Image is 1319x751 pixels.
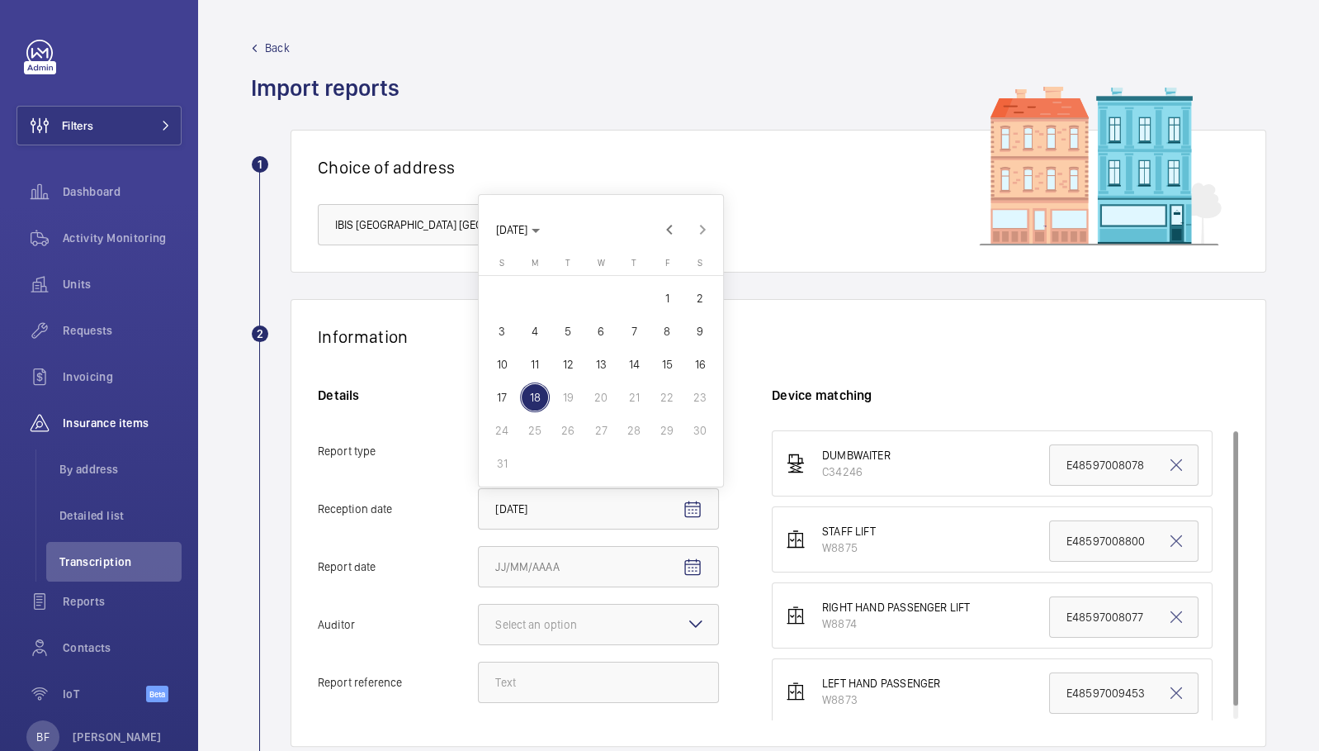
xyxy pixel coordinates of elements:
[683,348,716,381] button: August 16, 2025
[485,414,518,447] button: August 24, 2025
[683,282,716,315] button: August 2, 2025
[520,349,550,379] span: 11
[683,414,716,447] button: August 30, 2025
[584,414,617,447] button: August 27, 2025
[518,315,551,348] button: August 4, 2025
[619,416,649,445] span: 28
[650,315,683,348] button: August 8, 2025
[584,381,617,414] button: August 20, 2025
[650,381,683,414] button: August 22, 2025
[532,258,538,269] span: M
[650,414,683,447] button: August 29, 2025
[520,383,550,412] span: 18
[652,316,682,346] span: 8
[685,283,715,313] span: 2
[664,258,669,269] span: F
[619,349,649,379] span: 14
[551,315,584,348] button: August 5, 2025
[683,381,716,414] button: August 23, 2025
[553,316,583,346] span: 5
[652,416,682,445] span: 29
[487,383,517,412] span: 17
[619,316,649,346] span: 7
[518,414,551,447] button: August 25, 2025
[683,315,716,348] button: August 9, 2025
[553,416,583,445] span: 26
[617,414,650,447] button: August 28, 2025
[485,381,518,414] button: August 17, 2025
[496,223,527,236] span: [DATE]
[518,381,551,414] button: August 18, 2025
[617,348,650,381] button: August 14, 2025
[685,349,715,379] span: 16
[650,282,683,315] button: August 1, 2025
[586,316,616,346] span: 6
[652,349,682,379] span: 15
[487,316,517,346] span: 3
[617,381,650,414] button: August 21, 2025
[586,383,616,412] span: 20
[650,348,683,381] button: August 15, 2025
[551,348,584,381] button: August 12, 2025
[485,447,518,480] button: August 31, 2025
[520,416,550,445] span: 25
[586,349,616,379] span: 13
[551,381,584,414] button: August 19, 2025
[584,315,617,348] button: August 6, 2025
[487,349,517,379] span: 10
[553,349,583,379] span: 12
[499,258,504,269] span: S
[487,449,517,478] span: 31
[697,258,702,269] span: S
[652,283,682,313] span: 1
[619,383,649,412] span: 21
[584,348,617,381] button: August 13, 2025
[653,213,686,246] button: Previous month
[489,215,546,245] button: Choose month and year
[631,258,636,269] span: T
[685,383,715,412] span: 23
[485,315,518,348] button: August 3, 2025
[551,414,584,447] button: August 26, 2025
[685,316,715,346] span: 9
[586,416,616,445] span: 27
[485,348,518,381] button: August 10, 2025
[553,383,583,412] span: 19
[518,348,551,381] button: August 11, 2025
[617,315,650,348] button: August 7, 2025
[520,316,550,346] span: 4
[685,416,715,445] span: 30
[565,258,570,269] span: T
[487,416,517,445] span: 24
[597,258,604,269] span: W
[652,383,682,412] span: 22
